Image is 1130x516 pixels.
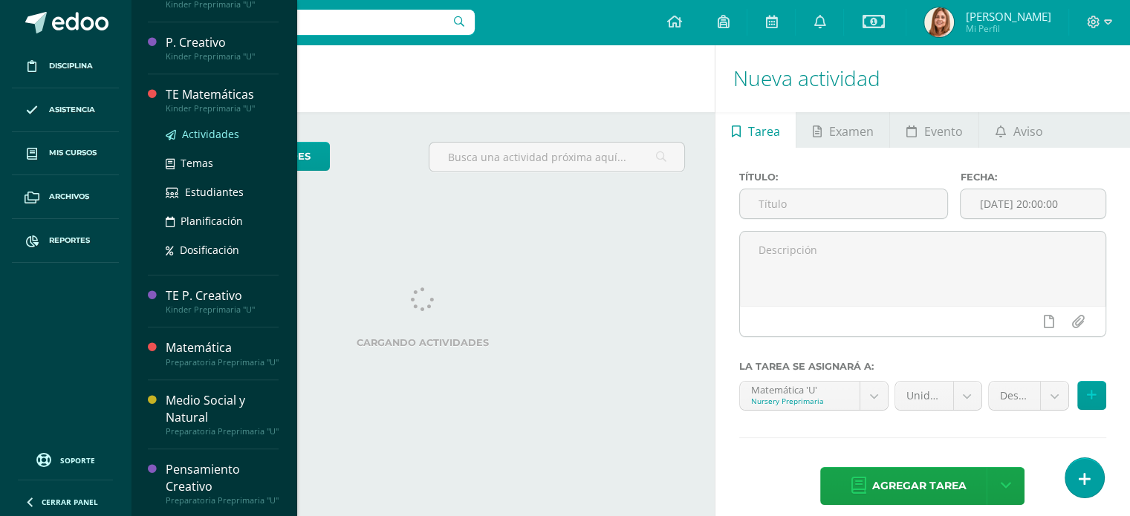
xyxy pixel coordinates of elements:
a: Evento [890,112,978,148]
a: Examen [796,112,889,148]
div: Kinder Preprimaria "U" [166,304,279,315]
a: Mis cursos [12,132,119,176]
a: Disciplina [12,45,119,88]
div: P. Creativo [166,34,279,51]
a: Reportes [12,219,119,263]
a: Medio Social y NaturalPreparatoria Preprimaria "U" [166,392,279,437]
span: Destrezas (60.0%) [1000,382,1029,410]
a: TE P. CreativoKinder Preprimaria "U" [166,287,279,315]
a: Matemática 'U'Nursery Preprimaria [740,382,888,410]
img: eb2ab618cba906d884e32e33fe174f12.png [924,7,954,37]
div: Kinder Preprimaria "U" [166,103,279,114]
span: Unidad 3 [906,382,942,410]
label: La tarea se asignará a: [739,361,1106,372]
span: Estudiantes [185,185,244,199]
a: Tarea [715,112,796,148]
div: TE P. Creativo [166,287,279,304]
div: Matemática [166,339,279,356]
span: Examen [829,114,874,149]
span: Evento [924,114,963,149]
div: Preparatoria Preprimaria "U" [166,426,279,437]
a: Dosificación [166,241,279,258]
a: Asistencia [12,88,119,132]
span: Disciplina [49,60,93,72]
span: [PERSON_NAME] [965,9,1051,24]
span: Reportes [49,235,90,246]
span: Dosificación [180,243,239,257]
div: Medio Social y Natural [166,392,279,426]
a: TE MatemáticasKinder Preprimaria "U" [166,86,279,114]
label: Título: [739,172,949,183]
a: Unidad 3 [895,382,981,410]
div: Preparatoria Preprimaria "U" [166,357,279,368]
input: Busca una actividad próxima aquí... [429,143,684,172]
div: TE Matemáticas [166,86,279,103]
span: Actividades [182,127,239,141]
span: Soporte [60,455,95,466]
a: Estudiantes [166,183,279,200]
h1: Actividades [149,45,697,112]
a: Planificación [166,212,279,229]
input: Busca un usuario... [140,10,475,35]
div: Kinder Preprimaria "U" [166,51,279,62]
span: Mis cursos [49,147,97,159]
label: Cargando actividades [160,337,685,348]
a: P. CreativoKinder Preprimaria "U" [166,34,279,62]
span: Asistencia [49,104,95,116]
label: Fecha: [960,172,1106,183]
span: Temas [181,156,213,170]
span: Tarea [748,114,780,149]
span: Aviso [1013,114,1043,149]
span: Planificación [181,214,243,228]
span: Cerrar panel [42,497,98,507]
input: Fecha de entrega [961,189,1105,218]
a: Temas [166,154,279,172]
input: Título [740,189,948,218]
span: Archivos [49,191,89,203]
a: Soporte [18,449,113,469]
a: Destrezas (60.0%) [989,382,1068,410]
div: Nursery Preprimaria [751,396,848,406]
a: MatemáticaPreparatoria Preprimaria "U" [166,339,279,367]
a: Actividades [166,125,279,143]
a: Aviso [979,112,1059,148]
div: Matemática 'U' [751,382,848,396]
span: Agregar tarea [871,468,966,504]
h1: Nueva actividad [733,45,1112,112]
span: Mi Perfil [965,22,1051,35]
a: Archivos [12,175,119,219]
